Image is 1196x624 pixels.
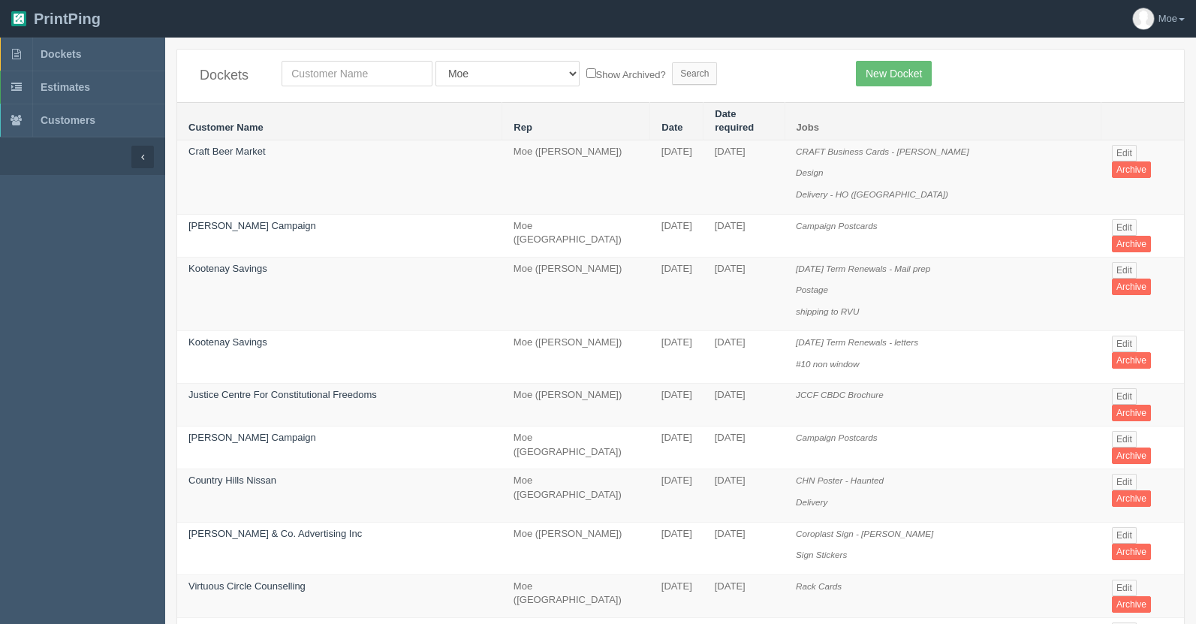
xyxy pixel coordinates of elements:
td: Moe ([PERSON_NAME]) [502,384,650,427]
a: Country Hills Nissan [188,475,276,486]
input: Customer Name [282,61,432,86]
a: Customer Name [188,122,264,133]
a: Archive [1112,161,1151,178]
i: Campaign Postcards [796,433,878,442]
i: Delivery - HO ([GEOGRAPHIC_DATA]) [796,189,948,199]
td: [DATE] [703,257,785,331]
td: [DATE] [650,214,703,257]
a: Edit [1112,527,1137,544]
a: Archive [1112,596,1151,613]
td: [DATE] [650,427,703,469]
a: Date [661,122,682,133]
td: Moe ([GEOGRAPHIC_DATA]) [502,427,650,469]
a: Archive [1112,405,1151,421]
i: Coroplast Sign - [PERSON_NAME] [796,529,933,538]
a: Kootenay Savings [188,263,267,274]
i: CHN Poster - Haunted [796,475,884,485]
a: Kootenay Savings [188,336,267,348]
i: Delivery [796,497,827,507]
a: Archive [1112,544,1151,560]
td: [DATE] [650,257,703,331]
i: Postage [796,285,828,294]
a: Date required [715,108,754,134]
i: Rack Cards [796,581,842,591]
a: Archive [1112,279,1151,295]
i: Design [796,167,823,177]
i: [DATE] Term Renewals - letters [796,337,918,347]
td: Moe ([PERSON_NAME]) [502,331,650,384]
td: [DATE] [703,214,785,257]
td: [DATE] [703,331,785,384]
td: [DATE] [650,331,703,384]
a: Archive [1112,490,1151,507]
i: [DATE] Term Renewals - Mail prep [796,264,930,273]
a: Edit [1112,219,1137,236]
a: Edit [1112,388,1137,405]
td: Moe ([GEOGRAPHIC_DATA]) [502,214,650,257]
i: Campaign Postcards [796,221,878,231]
a: [PERSON_NAME] Campaign [188,220,316,231]
a: Archive [1112,236,1151,252]
img: avatar_default-7531ab5dedf162e01f1e0bb0964e6a185e93c5c22dfe317fb01d7f8cd2b1632c.jpg [1133,8,1154,29]
span: Dockets [41,48,81,60]
td: [DATE] [650,574,703,617]
a: Edit [1112,336,1137,352]
td: [DATE] [703,574,785,617]
span: Customers [41,114,95,126]
i: #10 non window [796,359,859,369]
td: [DATE] [703,469,785,522]
a: Archive [1112,352,1151,369]
a: Edit [1112,431,1137,448]
td: Moe ([PERSON_NAME]) [502,522,650,574]
input: Search [672,62,717,85]
td: Moe ([GEOGRAPHIC_DATA]) [502,574,650,617]
a: Justice Centre For Constitutional Freedoms [188,389,377,400]
h4: Dockets [200,68,259,83]
td: [DATE] [703,522,785,574]
td: Moe ([PERSON_NAME]) [502,257,650,331]
td: [DATE] [650,384,703,427]
td: [DATE] [650,140,703,214]
a: Archive [1112,448,1151,464]
a: Edit [1112,145,1137,161]
td: [DATE] [650,522,703,574]
a: [PERSON_NAME] & Co. Advertising Inc [188,528,362,539]
i: Sign Stickers [796,550,847,559]
td: Moe ([PERSON_NAME]) [502,140,650,214]
td: [DATE] [703,140,785,214]
span: Estimates [41,81,90,93]
a: Edit [1112,474,1137,490]
label: Show Archived? [586,65,666,83]
a: Virtuous Circle Counselling [188,580,306,592]
a: Edit [1112,580,1137,596]
a: Rep [514,122,532,133]
td: Moe ([GEOGRAPHIC_DATA]) [502,469,650,522]
i: shipping to RVU [796,306,859,316]
a: Craft Beer Market [188,146,266,157]
td: [DATE] [703,427,785,469]
img: logo-3e63b451c926e2ac314895c53de4908e5d424f24456219fb08d385ab2e579770.png [11,11,26,26]
th: Jobs [785,102,1101,140]
td: [DATE] [703,384,785,427]
td: [DATE] [650,469,703,522]
a: Edit [1112,262,1137,279]
i: JCCF CBDC Brochure [796,390,884,399]
a: New Docket [856,61,932,86]
i: CRAFT Business Cards - [PERSON_NAME] [796,146,969,156]
a: [PERSON_NAME] Campaign [188,432,316,443]
input: Show Archived? [586,68,596,78]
